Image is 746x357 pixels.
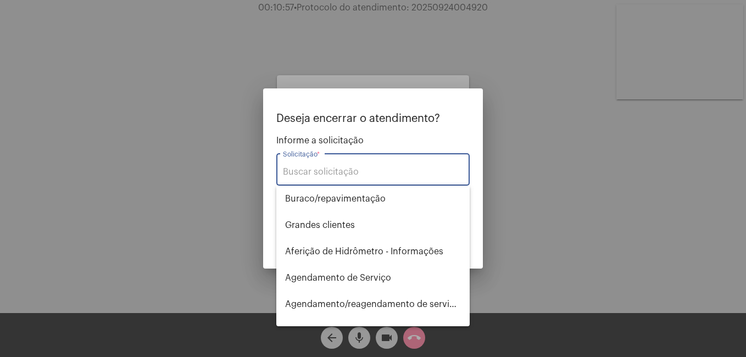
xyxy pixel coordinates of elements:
span: Agendamento/reagendamento de serviços - informações [285,291,461,317]
input: Buscar solicitação [283,167,463,177]
span: Aferição de Hidrômetro - Informações [285,238,461,265]
span: ⁠Buraco/repavimentação [285,186,461,212]
span: Informe a solicitação [276,136,470,146]
span: Agendamento de Serviço [285,265,461,291]
span: Alterar nome do usuário na fatura [285,317,461,344]
p: Deseja encerrar o atendimento? [276,113,470,125]
span: ⁠Grandes clientes [285,212,461,238]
